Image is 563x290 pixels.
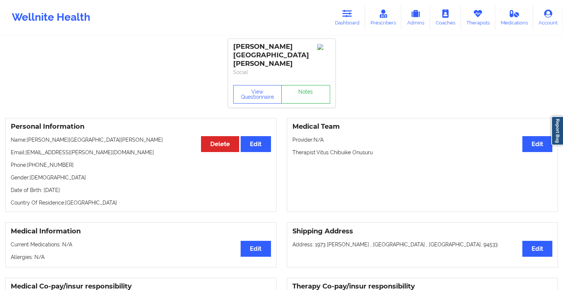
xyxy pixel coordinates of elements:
[461,5,495,30] a: Therapists
[11,241,271,248] p: Current Medications: N/A
[241,136,271,152] button: Edit
[11,122,271,131] h3: Personal Information
[292,122,553,131] h3: Medical Team
[281,85,330,104] a: Notes
[533,5,563,30] a: Account
[365,5,402,30] a: Prescribers
[11,186,271,194] p: Date of Birth: [DATE]
[201,136,239,152] button: Delete
[11,253,271,261] p: Allergies: N/A
[329,5,365,30] a: Dashboard
[495,5,533,30] a: Medications
[292,136,553,144] p: Provider: N/A
[233,68,330,76] p: Social
[11,174,271,181] p: Gender: [DEMOGRAPHIC_DATA]
[292,149,553,156] p: Therapist: Vitus Chibuike Onusuru
[430,5,461,30] a: Coaches
[11,199,271,206] p: Country Of Residence: [GEOGRAPHIC_DATA]
[551,116,563,145] a: Report Bug
[292,241,553,248] p: Address: 1973 [PERSON_NAME] , [GEOGRAPHIC_DATA] , [GEOGRAPHIC_DATA], 94533
[11,136,271,144] p: Name: [PERSON_NAME][GEOGRAPHIC_DATA][PERSON_NAME]
[233,85,282,104] button: View Questionnaire
[11,149,271,156] p: Email: [EMAIL_ADDRESS][PERSON_NAME][DOMAIN_NAME]
[233,43,330,68] div: [PERSON_NAME][GEOGRAPHIC_DATA][PERSON_NAME]
[317,44,330,50] img: Image%2Fplaceholer-image.png
[11,227,271,236] h3: Medical Information
[522,136,552,152] button: Edit
[401,5,430,30] a: Admins
[292,227,553,236] h3: Shipping Address
[241,241,271,257] button: Edit
[522,241,552,257] button: Edit
[11,161,271,169] p: Phone: [PHONE_NUMBER]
